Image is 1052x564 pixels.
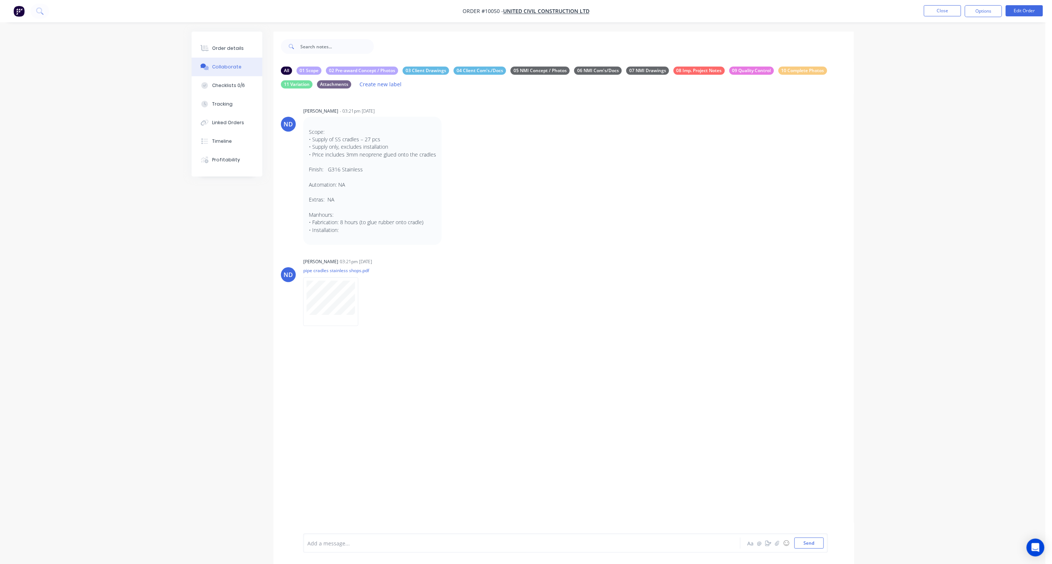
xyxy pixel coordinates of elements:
[309,151,436,158] p: • Price includes 3mm neoprene glued onto the cradles
[309,181,436,188] p: Automation: NA
[281,67,292,75] div: All
[924,5,961,16] button: Close
[284,270,293,279] div: ND
[511,67,570,75] div: 05 NMI Concept / Photos
[303,258,338,265] div: [PERSON_NAME]
[281,80,313,88] div: 11 Variation
[192,76,262,95] button: Checklists 0/6
[1006,5,1043,16] button: Edit Order
[356,79,406,89] button: Create new label
[192,151,262,169] button: Profitability
[755,539,764,548] button: @
[300,39,374,54] input: Search notes...
[309,136,436,143] p: • Supply of SS cradles – 27 pcs
[192,132,262,151] button: Timeline
[463,8,503,15] span: Order #10050 -
[503,8,589,15] a: United Civil Construction Ltd
[212,101,233,107] div: Tracking
[454,67,506,75] div: 04 Client Com's./Docs
[403,67,449,75] div: 03 Client Drawings
[326,67,398,75] div: 02 Pre-award Concept / Photos
[317,80,351,88] div: Attachments
[674,67,725,75] div: 08 Imp. Project Notes
[297,67,322,75] div: 01 Scope
[746,539,755,548] button: Aa
[212,64,242,70] div: Collaborate
[309,143,436,151] p: • Supply only, excludes installation
[192,95,262,113] button: Tracking
[309,196,436,203] p: Extras: NA
[212,157,240,163] div: Profitability
[309,219,436,226] p: • Fabrication: 8 hours (to glue rubber onto cradle)
[212,119,244,126] div: Linked Orders
[212,45,244,52] div: Order details
[192,58,262,76] button: Collaborate
[309,128,436,136] p: Scope:
[729,67,774,75] div: 09 Quality Control
[340,108,375,115] div: - 03:21pm [DATE]
[782,539,791,548] button: ☺
[212,138,232,145] div: Timeline
[192,113,262,132] button: Linked Orders
[212,82,245,89] div: Checklists 0/6
[309,226,436,234] p: • Installation:
[284,120,293,129] div: ND
[965,5,1002,17] button: Options
[794,538,824,549] button: Send
[778,67,827,75] div: 10 Complete Photos
[1027,539,1045,557] div: Open Intercom Messenger
[626,67,669,75] div: 07 NMI Drawings
[303,267,369,274] p: pipe cradles stainless shops.pdf
[309,166,436,173] p: Finish: G316 Stainless
[13,6,25,17] img: Factory
[192,39,262,58] button: Order details
[303,108,338,115] div: [PERSON_NAME]
[309,211,436,219] p: Manhours:
[340,258,372,265] div: 03:21pm [DATE]
[574,67,622,75] div: 06 NMI Com's/Docs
